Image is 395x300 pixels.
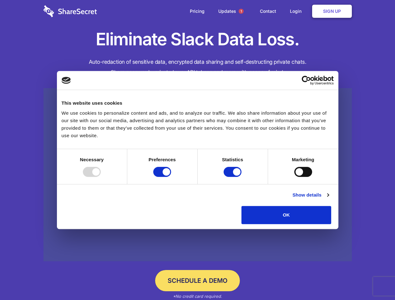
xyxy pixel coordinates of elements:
div: This website uses cookies [62,99,334,107]
a: Schedule a Demo [155,270,240,291]
a: Show details [292,191,329,199]
strong: Marketing [292,157,314,162]
img: logo-wordmark-white-trans-d4663122ce5f474addd5e946df7df03e33cb6a1c49d2221995e7729f52c070b2.svg [43,5,97,17]
a: Wistia video thumbnail [43,88,352,262]
a: Sign Up [312,5,352,18]
a: Contact [254,2,282,21]
span: 1 [239,9,244,14]
a: Login [284,2,311,21]
h4: Auto-redaction of sensitive data, encrypted data sharing and self-destructing private chats. Shar... [43,57,352,77]
em: *No credit card required. [173,294,222,299]
div: We use cookies to personalize content and ads, and to analyze our traffic. We also share informat... [62,109,334,139]
h1: Eliminate Slack Data Loss. [43,28,352,51]
img: logo [62,77,71,84]
strong: Statistics [222,157,243,162]
button: OK [241,206,331,224]
a: Pricing [184,2,211,21]
a: Usercentrics Cookiebot - opens in a new window [279,76,334,85]
strong: Preferences [149,157,176,162]
strong: Necessary [80,157,104,162]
